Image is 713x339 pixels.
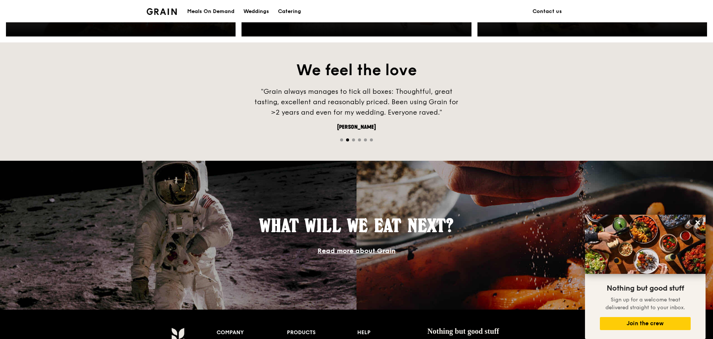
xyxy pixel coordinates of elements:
span: Nothing but good stuff [427,327,499,335]
div: Weddings [243,0,269,23]
span: Sign up for a welcome treat delivered straight to your inbox. [605,297,685,311]
span: Go to slide 6 [370,138,373,141]
a: Catering [274,0,306,23]
span: Go to slide 1 [340,138,343,141]
a: Weddings [239,0,274,23]
a: Read more about Grain [317,247,396,255]
a: Contact us [528,0,566,23]
img: DSC07876-Edit02-Large.jpeg [585,215,706,274]
img: Grain [147,8,177,15]
div: Company [217,327,287,338]
div: Catering [278,0,301,23]
span: Go to slide 3 [352,138,355,141]
span: Go to slide 5 [364,138,367,141]
span: What will we eat next? [259,215,454,236]
div: Products [287,327,357,338]
span: Nothing but good stuff [607,284,684,293]
div: "Grain always manages to tick all boxes: Thoughtful, great tasting, excellent and reasonably pric... [245,86,468,118]
div: [PERSON_NAME] [245,124,468,131]
button: Join the crew [600,317,691,330]
span: Go to slide 4 [358,138,361,141]
button: Close [692,217,704,228]
div: Help [357,327,428,338]
span: Go to slide 2 [346,138,349,141]
div: Meals On Demand [187,0,234,23]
